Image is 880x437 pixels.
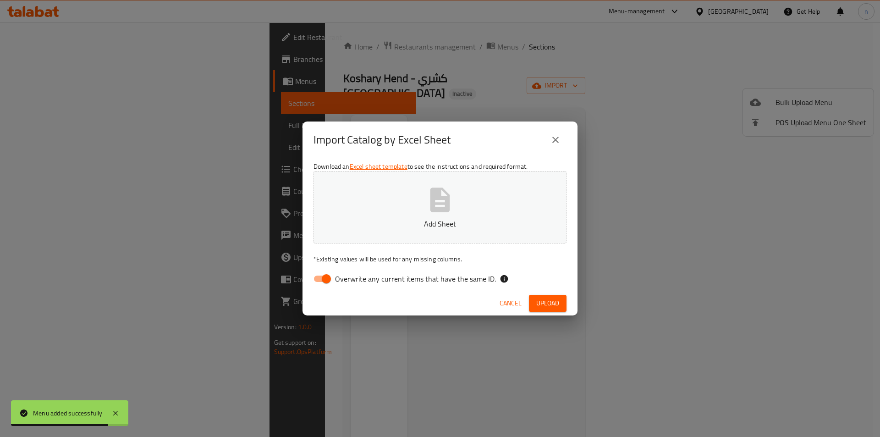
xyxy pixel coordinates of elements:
svg: If the overwrite option isn't selected, then the items that match an existing ID will be ignored ... [500,274,509,283]
span: Cancel [500,298,522,309]
h2: Import Catalog by Excel Sheet [313,133,451,147]
p: Existing values will be used for any missing columns. [313,254,566,264]
button: Add Sheet [313,171,566,243]
a: Excel sheet template [350,160,407,172]
button: Cancel [496,295,525,312]
p: Add Sheet [328,218,552,229]
span: Overwrite any current items that have the same ID. [335,273,496,284]
span: Upload [536,298,559,309]
button: Upload [529,295,566,312]
div: Download an to see the instructions and required format. [302,158,577,291]
button: close [544,129,566,151]
div: Menu added successfully [33,408,103,418]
